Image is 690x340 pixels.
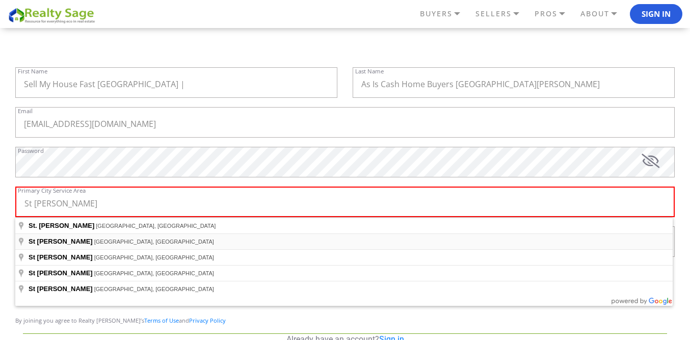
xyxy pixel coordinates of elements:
[8,6,99,24] img: REALTY SAGE
[29,222,94,229] span: St. [PERSON_NAME]
[189,317,226,324] a: Privacy Policy
[29,253,93,261] span: St [PERSON_NAME]
[96,223,216,229] span: [GEOGRAPHIC_DATA], [GEOGRAPHIC_DATA]
[417,5,473,22] a: BUYERS
[29,238,93,245] span: St [PERSON_NAME]
[18,188,86,193] label: Primary City Service Area
[18,148,44,153] label: Password
[29,269,93,277] span: St [PERSON_NAME]
[473,5,532,22] a: SELLERS
[630,4,682,24] button: Sign In
[532,5,578,22] a: PROS
[94,270,214,276] span: [GEOGRAPHIC_DATA], [GEOGRAPHIC_DATA]
[355,68,384,74] label: Last Name
[29,285,93,293] span: St [PERSON_NAME]
[144,317,179,324] a: Terms of Use
[18,68,47,74] label: First Name
[18,108,33,114] label: Email
[15,317,226,324] span: By joining you agree to Realty [PERSON_NAME]’s and
[94,239,214,245] span: [GEOGRAPHIC_DATA], [GEOGRAPHIC_DATA]
[578,5,630,22] a: ABOUT
[94,254,214,260] span: [GEOGRAPHIC_DATA], [GEOGRAPHIC_DATA]
[94,286,214,292] span: [GEOGRAPHIC_DATA], [GEOGRAPHIC_DATA]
